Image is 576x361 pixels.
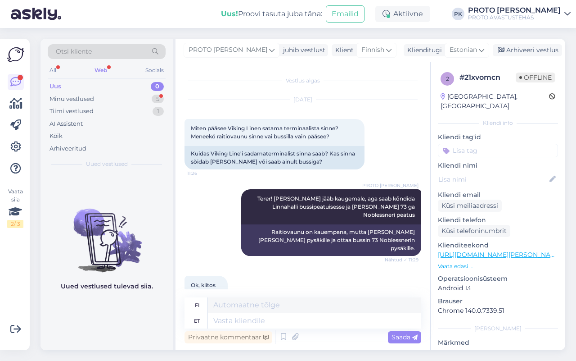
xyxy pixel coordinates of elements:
[152,95,164,104] div: 5
[195,297,199,313] div: fi
[438,338,558,347] p: Märkmed
[184,77,421,85] div: Vestlus algas
[49,95,94,104] div: Minu vestlused
[438,174,548,184] input: Lisa nimi
[49,119,83,128] div: AI Assistent
[49,144,86,153] div: Arhiveeritud
[326,5,364,23] button: Emailid
[40,192,173,274] img: No chats
[257,195,416,218] span: Terer! [PERSON_NAME] jääb kaugemale, aga saab kõndida Linnahalli bussipeatuisesse ja [PERSON_NAME...
[279,46,325,55] div: juhib vestlust
[450,45,477,55] span: Estonian
[187,170,221,177] span: 11:26
[438,200,502,212] div: Küsi meiliaadressi
[86,160,128,168] span: Uued vestlused
[438,225,510,237] div: Küsi telefoninumbrit
[468,14,561,21] div: PROTO AVASTUSTEHAS
[151,82,164,91] div: 0
[493,44,562,56] div: Arhiveeri vestlus
[184,331,272,343] div: Privaatne kommentaar
[404,46,442,55] div: Klienditugi
[241,224,421,256] div: Raitiovaunu on kauempana, mutta [PERSON_NAME] [PERSON_NAME] pysäkille ja ottaa bussin 73 Noblessn...
[438,161,558,170] p: Kliendi nimi
[7,187,23,228] div: Vaata siia
[438,274,558,283] p: Operatsioonisüsteem
[446,75,449,82] span: 2
[438,190,558,200] p: Kliendi email
[221,9,322,19] div: Proovi tasuta juba täna:
[468,7,571,21] a: PROTO [PERSON_NAME]PROTO AVASTUSTEHAS
[49,132,63,141] div: Kõik
[191,125,340,140] span: Miten pääsee Viking Linen satama terminaalista sinne? Meneekö raitiovaunu sinne vai bussilla vain...
[191,282,216,288] span: Ok, kiitos
[7,46,24,63] img: Askly Logo
[332,46,354,55] div: Klient
[194,313,200,329] div: et
[441,92,549,111] div: [GEOGRAPHIC_DATA], [GEOGRAPHIC_DATA]
[438,241,558,250] p: Klienditeekond
[385,256,418,263] span: Nähtud ✓ 11:29
[7,220,23,228] div: 2 / 3
[48,64,58,76] div: All
[391,333,418,341] span: Saada
[375,6,430,22] div: Aktiivne
[452,8,464,20] div: PK
[56,47,92,56] span: Otsi kliente
[468,7,561,14] div: PROTO [PERSON_NAME]
[184,146,364,169] div: Kuidas Viking Line'i sadamaterminalist sinna saab? Kas sinna sõidab [PERSON_NAME] või saab ainult...
[49,107,94,116] div: Tiimi vestlused
[221,9,238,18] b: Uus!
[361,45,384,55] span: Finnish
[438,297,558,306] p: Brauser
[153,107,164,116] div: 1
[438,144,558,157] input: Lisa tag
[438,119,558,127] div: Kliendi info
[93,64,109,76] div: Web
[61,282,153,291] p: Uued vestlused tulevad siia.
[362,182,418,189] span: PROTO [PERSON_NAME]
[438,283,558,293] p: Android 13
[438,215,558,225] p: Kliendi telefon
[438,324,558,333] div: [PERSON_NAME]
[144,64,166,76] div: Socials
[438,251,562,259] a: [URL][DOMAIN_NAME][PERSON_NAME]
[49,82,61,91] div: Uus
[459,72,516,83] div: # 21xvomcn
[438,306,558,315] p: Chrome 140.0.7339.51
[438,262,558,270] p: Vaata edasi ...
[184,96,421,104] div: [DATE]
[438,133,558,142] p: Kliendi tag'id
[189,45,267,55] span: PROTO [PERSON_NAME]
[516,73,555,82] span: Offline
